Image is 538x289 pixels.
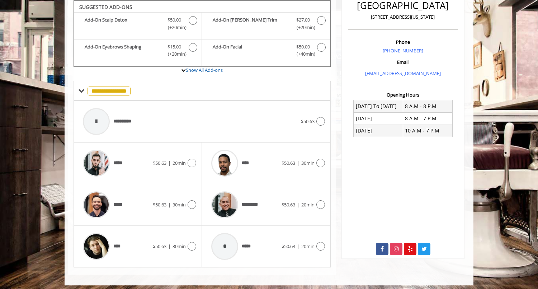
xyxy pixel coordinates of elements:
p: [STREET_ADDRESS][US_STATE] [350,13,456,21]
span: 20min [301,243,315,250]
span: | [168,160,171,166]
span: 20min [301,201,315,208]
div: The Made Man Haircut Add-onS [74,0,331,67]
td: [DATE] To [DATE] [354,100,403,112]
b: Add-On Eyebrows Shaping [85,43,160,58]
a: [PHONE_NUMBER] [383,47,423,54]
span: | [297,201,299,208]
td: 10 A.M - 7 P.M [403,125,452,137]
span: $50.63 [153,201,166,208]
span: $50.63 [282,201,295,208]
span: $50.00 [167,16,181,24]
span: $50.63 [301,118,315,125]
span: 30min [173,201,186,208]
label: Add-On Beard Trim [206,16,326,33]
span: $50.63 [153,160,166,166]
h3: Email [350,60,456,65]
span: $27.00 [296,16,310,24]
h2: [GEOGRAPHIC_DATA] [350,0,456,11]
td: [DATE] [354,112,403,125]
span: | [168,243,171,250]
span: $50.63 [282,160,295,166]
span: 20min [173,160,186,166]
label: Add-On Eyebrows Shaping [77,43,198,60]
span: (+20min ) [164,50,185,58]
span: | [297,160,299,166]
span: $50.00 [296,43,310,51]
b: Add-On Facial [213,43,289,58]
td: 8 A.M - 7 P.M [403,112,452,125]
b: Add-On Scalp Detox [85,16,160,31]
label: Add-On Scalp Detox [77,16,198,33]
label: Add-On Facial [206,43,326,60]
span: $50.63 [153,243,166,250]
span: | [168,201,171,208]
h3: Opening Hours [348,92,458,97]
b: SUGGESTED ADD-ONS [79,4,132,10]
span: $15.00 [167,43,181,51]
h3: Phone [350,39,456,45]
td: [DATE] [354,125,403,137]
span: 30min [173,243,186,250]
a: Show All Add-ons [186,67,223,73]
span: (+20min ) [164,24,185,31]
span: $50.63 [282,243,295,250]
span: (+20min ) [292,24,313,31]
td: 8 A.M - 8 P.M [403,100,452,112]
a: [EMAIL_ADDRESS][DOMAIN_NAME] [365,70,441,76]
span: 30min [301,160,315,166]
span: (+40min ) [292,50,313,58]
b: Add-On [PERSON_NAME] Trim [213,16,289,31]
span: | [297,243,299,250]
